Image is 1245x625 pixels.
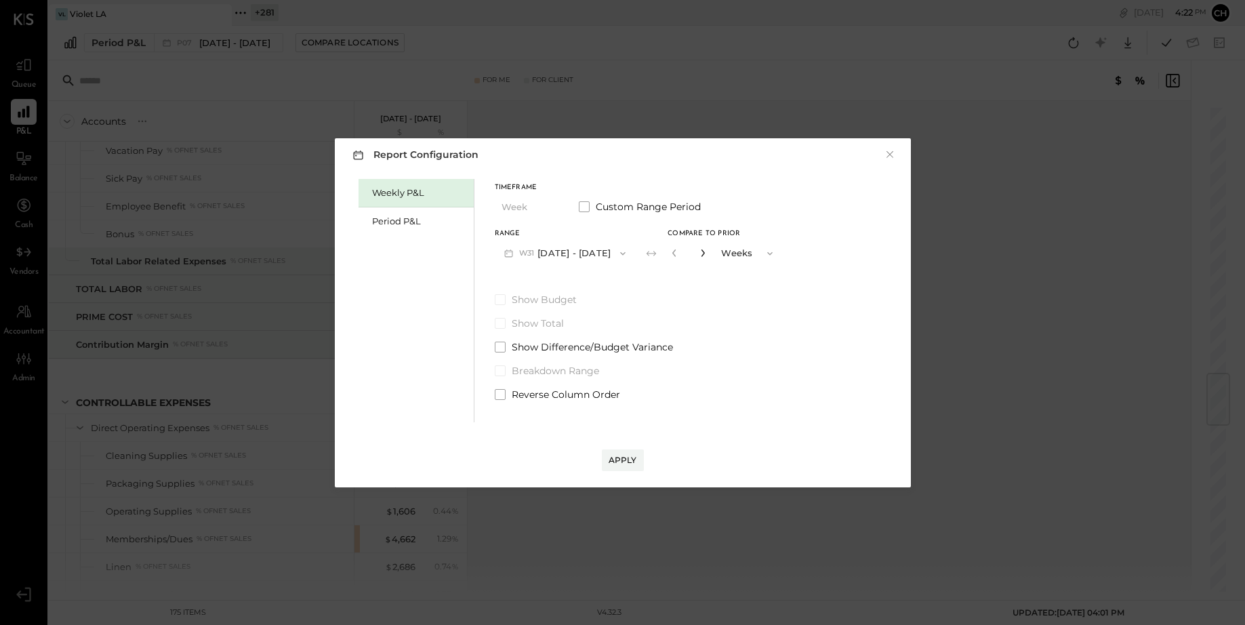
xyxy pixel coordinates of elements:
[884,148,896,161] button: ×
[350,146,478,163] h3: Report Configuration
[512,388,620,401] span: Reverse Column Order
[668,230,740,237] span: Compare to Prior
[512,340,673,354] span: Show Difference/Budget Variance
[372,186,467,199] div: Weekly P&L
[372,215,467,228] div: Period P&L
[519,248,538,259] span: W31
[596,200,701,214] span: Custom Range Period
[609,454,637,466] div: Apply
[495,241,636,266] button: W31[DATE] - [DATE]
[512,317,564,330] span: Show Total
[714,241,782,266] button: Weeks
[512,293,577,306] span: Show Budget
[495,184,563,191] div: Timeframe
[495,195,563,220] button: Week
[512,364,599,378] span: Breakdown Range
[602,449,644,471] button: Apply
[495,230,636,237] div: Range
